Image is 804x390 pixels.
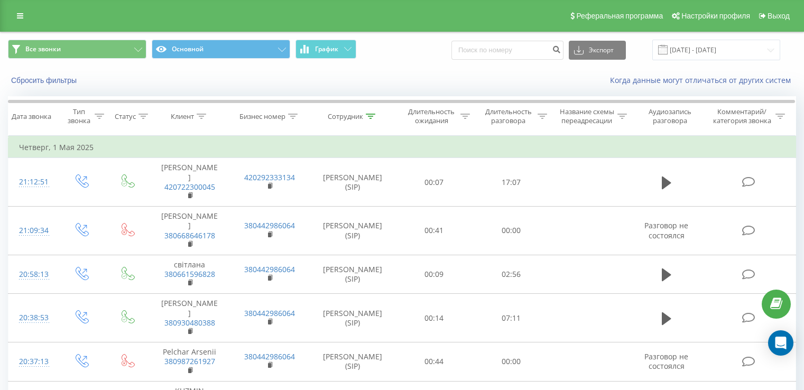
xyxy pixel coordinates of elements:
[19,264,47,285] div: 20:58:13
[473,158,549,207] td: 17:07
[569,41,626,60] button: Экспорт
[396,255,473,294] td: 00:09
[310,158,396,207] td: [PERSON_NAME] (SIP)
[559,107,615,125] div: Название схемы переадресации
[164,318,215,328] a: 380930480388
[115,112,136,121] div: Статус
[644,220,688,240] span: Разговор не состоялся
[473,255,549,294] td: 02:56
[19,351,47,372] div: 20:37:13
[150,342,229,382] td: Pelchar Arsenii
[244,264,295,274] a: 380442986064
[8,40,146,59] button: Все звонки
[396,294,473,342] td: 00:14
[171,112,194,121] div: Клиент
[310,342,396,382] td: [PERSON_NAME] (SIP)
[8,76,82,85] button: Сбросить фильтры
[768,12,790,20] span: Выход
[25,45,61,53] span: Все звонки
[310,294,396,342] td: [PERSON_NAME] (SIP)
[644,351,688,371] span: Разговор не состоялся
[150,158,229,207] td: [PERSON_NAME]
[19,172,47,192] div: 21:12:51
[164,356,215,366] a: 380987261927
[711,107,773,125] div: Комментарий/категория звонка
[473,207,549,255] td: 00:00
[19,308,47,328] div: 20:38:53
[639,107,701,125] div: Аудиозапись разговора
[473,342,549,382] td: 00:00
[164,269,215,279] a: 380661596828
[150,207,229,255] td: [PERSON_NAME]
[19,220,47,241] div: 21:09:34
[396,342,473,382] td: 00:44
[150,294,229,342] td: [PERSON_NAME]
[239,112,285,121] div: Бизнес номер
[295,40,356,59] button: График
[681,12,750,20] span: Настройки профиля
[152,40,290,59] button: Основной
[451,41,563,60] input: Поиск по номеру
[576,12,663,20] span: Реферальная программа
[164,182,215,192] a: 420722300045
[244,351,295,361] a: 380442986064
[8,137,796,158] td: Четверг, 1 Мая 2025
[150,255,229,294] td: світлана
[396,207,473,255] td: 00:41
[315,45,338,53] span: График
[244,172,295,182] a: 420292333134
[396,158,473,207] td: 00:07
[67,107,91,125] div: Тип звонка
[610,75,796,85] a: Когда данные могут отличаться от других систем
[310,207,396,255] td: [PERSON_NAME] (SIP)
[310,255,396,294] td: [PERSON_NAME] (SIP)
[768,330,793,356] div: Open Intercom Messenger
[328,112,363,121] div: Сотрудник
[244,220,295,230] a: 380442986064
[164,230,215,240] a: 380668646178
[244,308,295,318] a: 380442986064
[473,294,549,342] td: 07:11
[12,112,51,121] div: Дата звонка
[405,107,458,125] div: Длительность ожидания
[482,107,535,125] div: Длительность разговора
